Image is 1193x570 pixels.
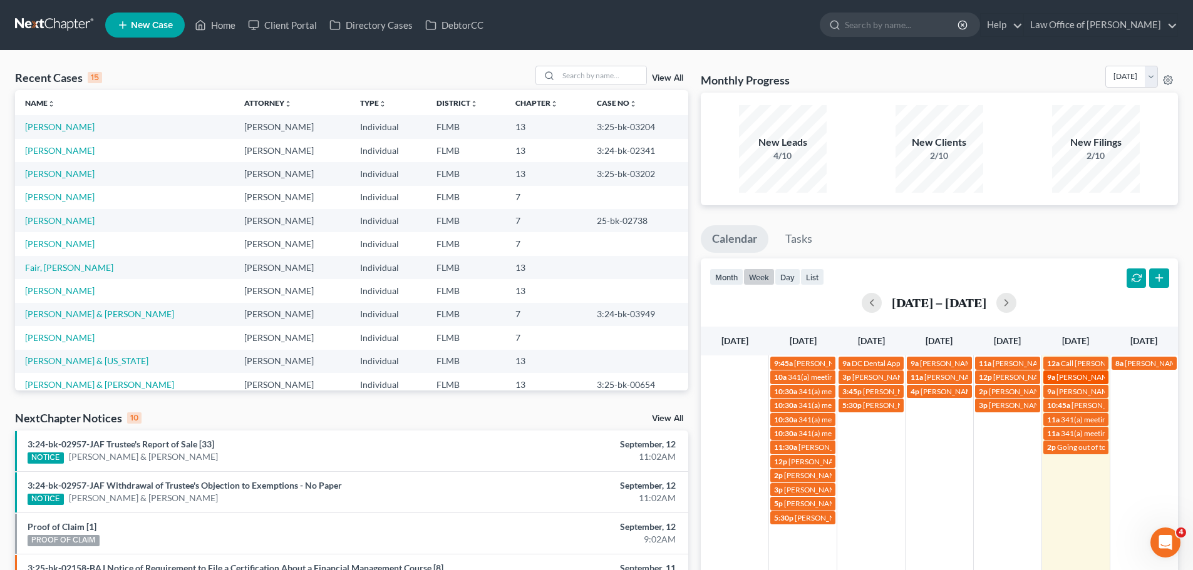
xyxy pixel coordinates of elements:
td: 7 [505,209,587,232]
a: Districtunfold_more [436,98,478,108]
td: [PERSON_NAME] [234,326,350,349]
a: Tasks [774,225,824,253]
div: Recent Cases [15,70,102,85]
a: Home [189,14,242,36]
i: unfold_more [284,100,292,108]
a: [PERSON_NAME] [25,238,95,249]
div: 11:02AM [468,492,676,504]
div: New Leads [739,135,827,150]
span: [PERSON_NAME] [PHONE_NUMBER] [863,400,989,410]
input: Search by name... [559,66,646,84]
a: Nameunfold_more [25,98,55,108]
span: 11a [1047,415,1060,424]
div: NextChapter Notices [15,410,142,425]
a: [PERSON_NAME] [25,285,95,296]
span: [PERSON_NAME] [PHONE_NUMBER] [798,442,925,452]
td: Individual [350,209,426,232]
span: 341(a) meeting for [PERSON_NAME] [788,372,909,382]
a: [PERSON_NAME] & [PERSON_NAME] [69,450,218,463]
td: Individual [350,279,426,302]
td: FLMB [426,303,506,326]
span: [PERSON_NAME] [PHONE_NUMBER] [784,499,911,508]
span: New Case [131,21,173,30]
td: FLMB [426,115,506,138]
div: September, 12 [468,521,676,533]
div: NOTICE [28,452,64,464]
span: [PERSON_NAME]- [EMAIL_ADDRESS][DOMAIN_NAME] [788,457,976,466]
span: 12a [1047,359,1060,368]
a: 3:24-bk-02957-JAF Withdrawal of Trustee's Objection to Exemptions - No Paper [28,480,342,491]
td: Individual [350,115,426,138]
span: 10a [774,372,787,382]
span: 2p [1047,442,1056,452]
a: [PERSON_NAME] [25,121,95,132]
td: FLMB [426,350,506,373]
span: 5p [774,499,783,508]
span: 8a [1115,359,1123,368]
span: [PERSON_NAME] [PHONE_NUMBER] [863,387,989,396]
div: NOTICE [28,494,64,505]
td: 3:25-bk-03202 [587,162,688,185]
td: [PERSON_NAME] [234,115,350,138]
a: Case Nounfold_more [597,98,637,108]
div: 15 [88,72,102,83]
a: Directory Cases [323,14,419,36]
span: [PERSON_NAME]??? [1125,359,1193,368]
span: 9a [1047,387,1055,396]
span: 10:30a [774,400,797,410]
td: FLMB [426,186,506,209]
a: [PERSON_NAME] [25,215,95,226]
span: 5:30p [774,513,793,522]
span: 9a [842,359,850,368]
span: Going out of town [1057,442,1116,452]
td: 3:24-bk-03949 [587,303,688,326]
span: [PERSON_NAME] 9048384588 [993,372,1097,382]
td: 13 [505,139,587,162]
span: [PERSON_NAME] [PHONE_NUMBER] [784,471,911,480]
td: FLMB [426,232,506,255]
i: unfold_more [629,100,637,108]
td: [PERSON_NAME] [234,209,350,232]
span: [PERSON_NAME] [PHONE_NUMBER] [921,387,1047,396]
span: [PERSON_NAME] coming in for 341 [794,359,912,368]
span: 4 [1176,527,1186,537]
a: [PERSON_NAME] & [US_STATE] [25,355,148,366]
span: [DATE] [1130,335,1157,346]
a: View All [652,414,683,423]
a: Law Office of [PERSON_NAME] [1024,14,1177,36]
i: unfold_more [379,100,386,108]
a: Typeunfold_more [360,98,386,108]
i: unfold_more [550,100,558,108]
td: Individual [350,232,426,255]
span: [DATE] [994,335,1021,346]
td: 7 [505,232,587,255]
span: 3:45p [842,387,862,396]
span: 12p [979,372,992,382]
td: [PERSON_NAME] [234,373,350,396]
td: Individual [350,373,426,396]
span: 12p [774,457,787,466]
a: 3:24-bk-02957-JAF Trustee's Report of Sale [33] [28,439,214,449]
span: 3p [842,372,851,382]
a: [PERSON_NAME] [25,191,95,202]
div: 10 [127,412,142,424]
td: FLMB [426,139,506,162]
span: Call [PERSON_NAME] [1061,359,1134,368]
a: [PERSON_NAME] & [PERSON_NAME] [25,308,174,319]
td: Individual [350,256,426,279]
span: 11a [1047,429,1060,438]
td: FLMB [426,162,506,185]
span: 10:30a [774,429,797,438]
div: September, 12 [468,438,676,450]
a: Attorneyunfold_more [244,98,292,108]
iframe: Intercom live chat [1150,527,1180,557]
div: 2/10 [1052,150,1140,162]
a: Client Portal [242,14,323,36]
a: [PERSON_NAME] [25,332,95,343]
button: month [710,268,743,285]
span: 11a [911,372,923,382]
input: Search by name... [845,13,959,36]
a: Fair, [PERSON_NAME] [25,262,113,273]
span: [PERSON_NAME] [PHONE_NUMBER] [989,387,1115,396]
td: [PERSON_NAME] [234,139,350,162]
